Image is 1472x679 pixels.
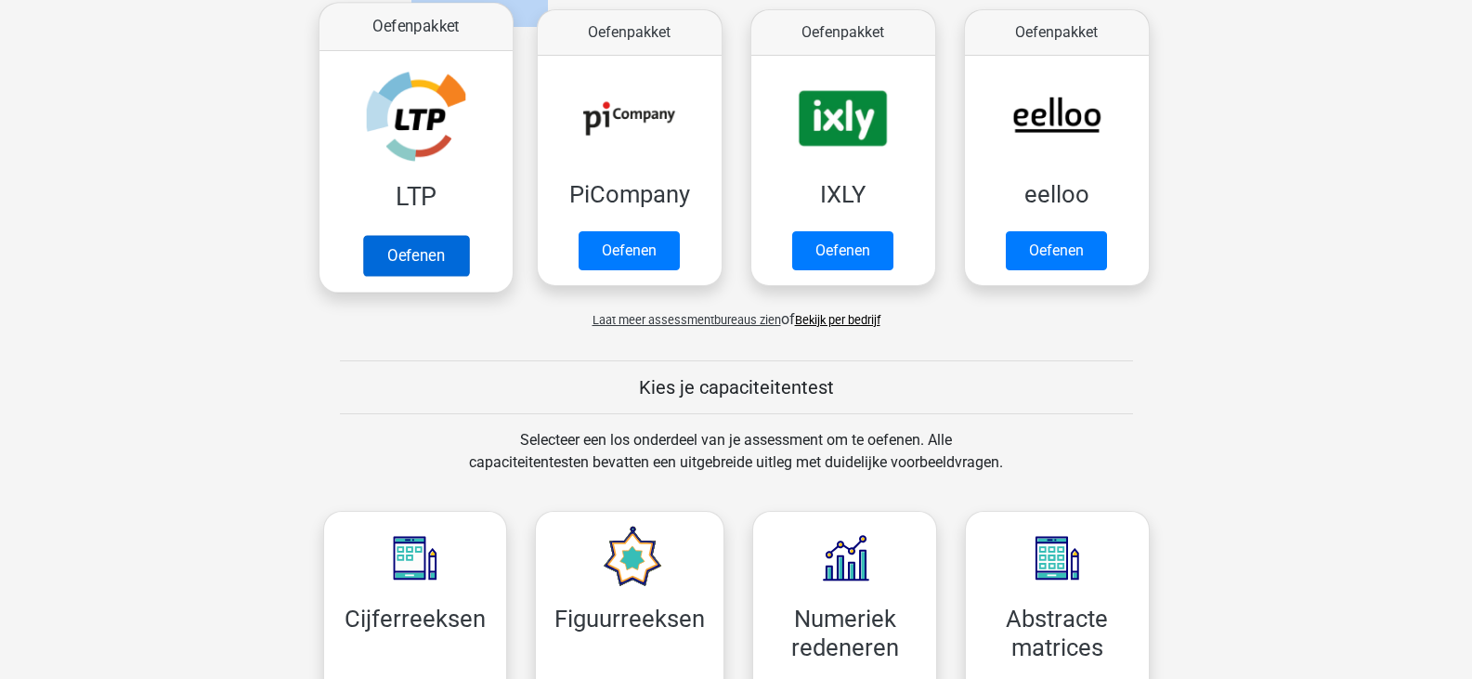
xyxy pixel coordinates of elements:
span: Laat meer assessmentbureaus zien [593,313,781,327]
a: Oefenen [1006,231,1107,270]
a: Oefenen [792,231,893,270]
h5: Kies je capaciteitentest [340,376,1133,398]
a: Oefenen [579,231,680,270]
a: Bekijk per bedrijf [795,313,880,327]
div: Selecteer een los onderdeel van je assessment om te oefenen. Alle capaciteitentesten bevatten een... [451,429,1021,496]
a: Oefenen [362,235,468,276]
div: of [309,294,1164,331]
